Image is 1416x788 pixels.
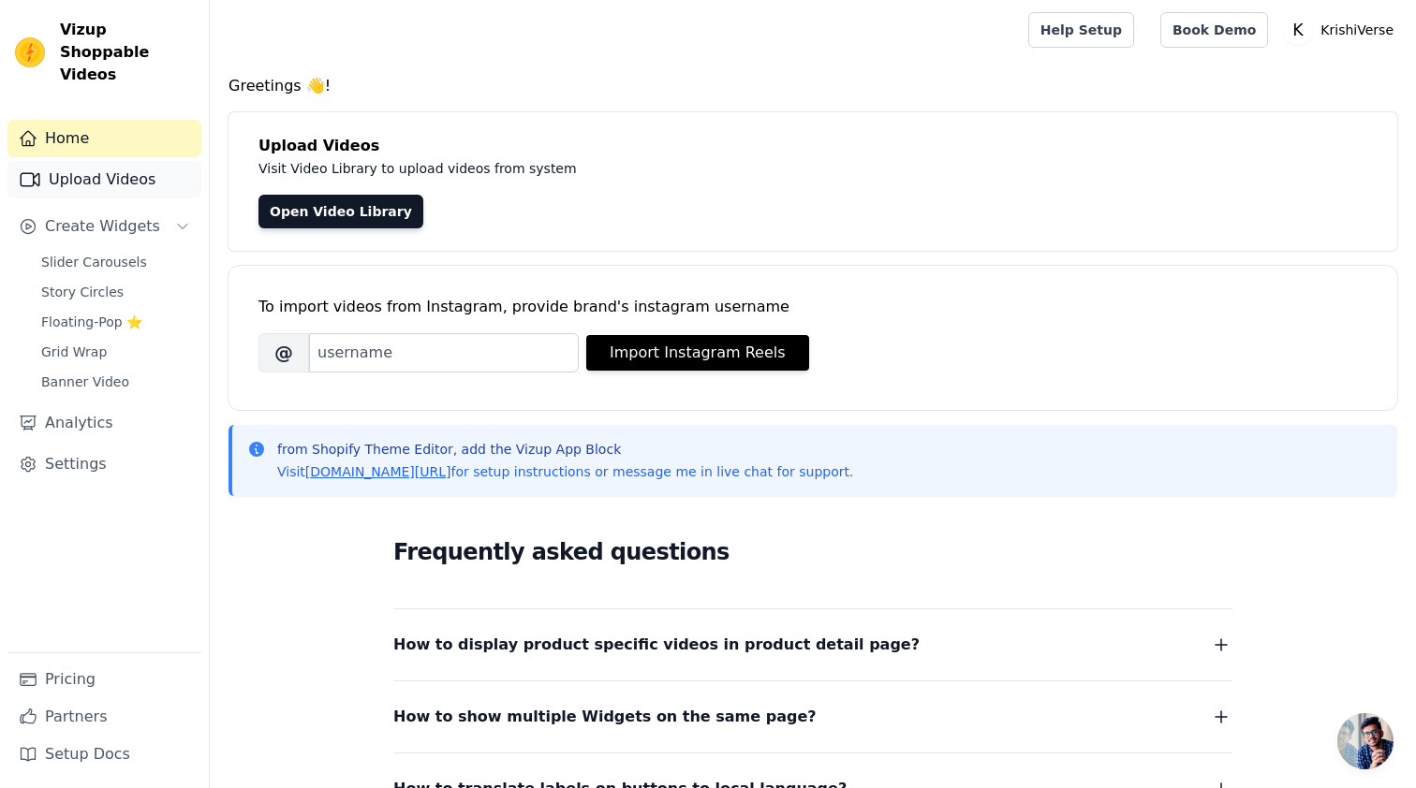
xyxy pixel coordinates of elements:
[15,37,45,67] img: Vizup
[258,333,309,372] span: @
[7,736,201,773] a: Setup Docs
[1293,21,1305,39] text: K
[30,309,201,335] a: Floating-Pop ⭐
[1313,13,1401,47] p: KrishiVerse
[586,335,809,371] button: Import Instagram Reels
[7,661,201,698] a: Pricing
[393,632,920,658] span: How to display product specific videos in product detail page?
[277,440,853,459] p: from Shopify Theme Editor, add the Vizup App Block
[258,157,1098,180] p: Visit Video Library to upload videos from system
[7,404,201,442] a: Analytics
[30,369,201,395] a: Banner Video
[7,208,201,245] button: Create Widgets
[277,462,853,481] p: Visit for setup instructions or message me in live chat for support.
[1337,713,1394,769] div: Open chat
[60,19,194,86] span: Vizup Shoppable Videos
[7,445,201,483] a: Settings
[258,135,1367,157] h4: Upload Videos
[41,372,129,391] span: Banner Video
[41,313,142,331] span: Floating-Pop ⭐
[1283,13,1401,47] button: K KrishiVerse
[30,339,201,365] a: Grid Wrap
[258,296,1367,318] div: To import videos from Instagram, provide brand's instagram username
[393,704,1232,730] button: How to show multiple Widgets on the same page?
[7,120,201,157] a: Home
[7,698,201,736] a: Partners
[1028,12,1134,48] a: Help Setup
[30,249,201,275] a: Slider Carousels
[41,253,147,271] span: Slider Carousels
[7,161,201,198] a: Upload Videos
[45,215,160,238] span: Create Widgets
[258,195,423,228] a: Open Video Library
[41,283,124,301] span: Story Circles
[393,533,1232,571] h2: Frequently asked questions
[1160,12,1268,48] a: Book Demo
[30,279,201,305] a: Story Circles
[305,464,451,479] a: [DOMAIN_NAME][URL]
[41,343,107,361] span: Grid Wrap
[309,333,579,372] input: username
[393,704,817,730] span: How to show multiple Widgets on the same page?
[393,632,1232,658] button: How to display product specific videos in product detail page?
[229,75,1397,97] h4: Greetings 👋!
